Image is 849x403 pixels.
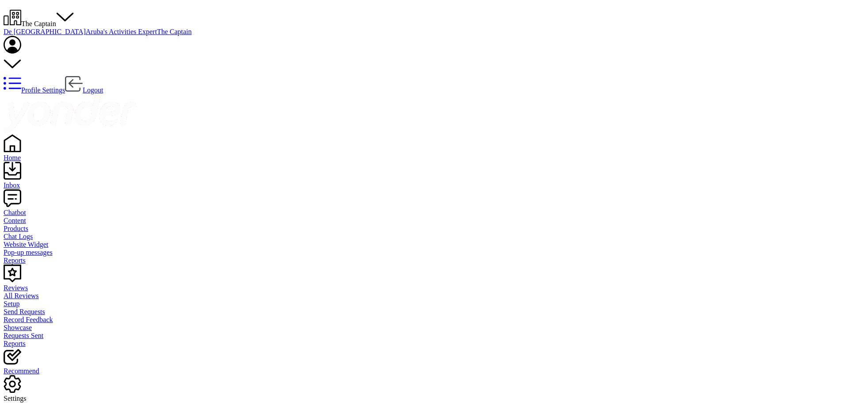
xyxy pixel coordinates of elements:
a: Recommend [4,359,845,375]
div: Reviews [4,284,845,292]
a: De [GEOGRAPHIC_DATA] [4,28,86,35]
a: Record Feedback [4,316,845,324]
a: Logout [65,86,103,94]
a: Content [4,217,845,225]
a: Send Requests [4,308,845,316]
a: All Reviews [4,292,845,300]
a: Reports [4,340,845,348]
span: The Captain [21,20,56,27]
a: Products [4,225,845,233]
div: Inbox [4,181,845,189]
a: Showcase [4,324,845,332]
a: Pop-up messages [4,249,845,257]
a: Chat Logs [4,233,845,241]
a: The Captain [157,28,192,35]
a: Requests Sent [4,332,845,340]
a: Website Widget [4,241,845,249]
a: Profile Settings [4,86,65,94]
a: Inbox [4,173,845,189]
a: Aruba's Activities Expert [86,28,157,35]
div: Recommend [4,367,845,375]
a: Reports [4,257,845,265]
a: Reviews [4,276,845,292]
div: Home [4,154,845,162]
a: Chatbot [4,201,845,217]
div: Chatbot [4,209,845,217]
img: yonder-white-logo.png [4,94,136,133]
a: Setup [4,300,845,308]
a: Home [4,146,845,162]
div: Settings [4,395,845,403]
